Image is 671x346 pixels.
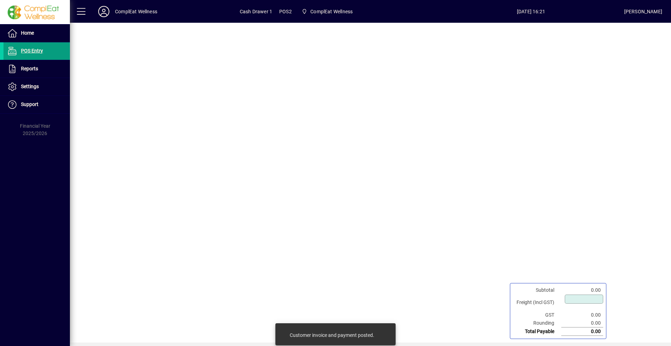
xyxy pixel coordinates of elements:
[513,311,561,319] td: GST
[3,60,70,78] a: Reports
[3,96,70,113] a: Support
[513,319,561,327] td: Rounding
[561,311,603,319] td: 0.00
[310,6,353,17] span: ComplEat Wellness
[513,294,561,311] td: Freight (Incl GST)
[21,66,38,71] span: Reports
[513,327,561,336] td: Total Payable
[299,5,355,18] span: ComplEat Wellness
[279,6,292,17] span: POS2
[290,332,374,339] div: Customer invoice and payment posted.
[438,6,624,17] span: [DATE] 16:21
[561,327,603,336] td: 0.00
[561,286,603,294] td: 0.00
[513,286,561,294] td: Subtotal
[21,101,38,107] span: Support
[624,6,662,17] div: [PERSON_NAME]
[240,6,272,17] span: Cash Drawer 1
[3,78,70,96] a: Settings
[561,319,603,327] td: 0.00
[3,24,70,42] a: Home
[115,6,157,17] div: ComplEat Wellness
[21,84,39,89] span: Settings
[21,30,34,36] span: Home
[93,5,115,18] button: Profile
[21,48,43,54] span: POS Entry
